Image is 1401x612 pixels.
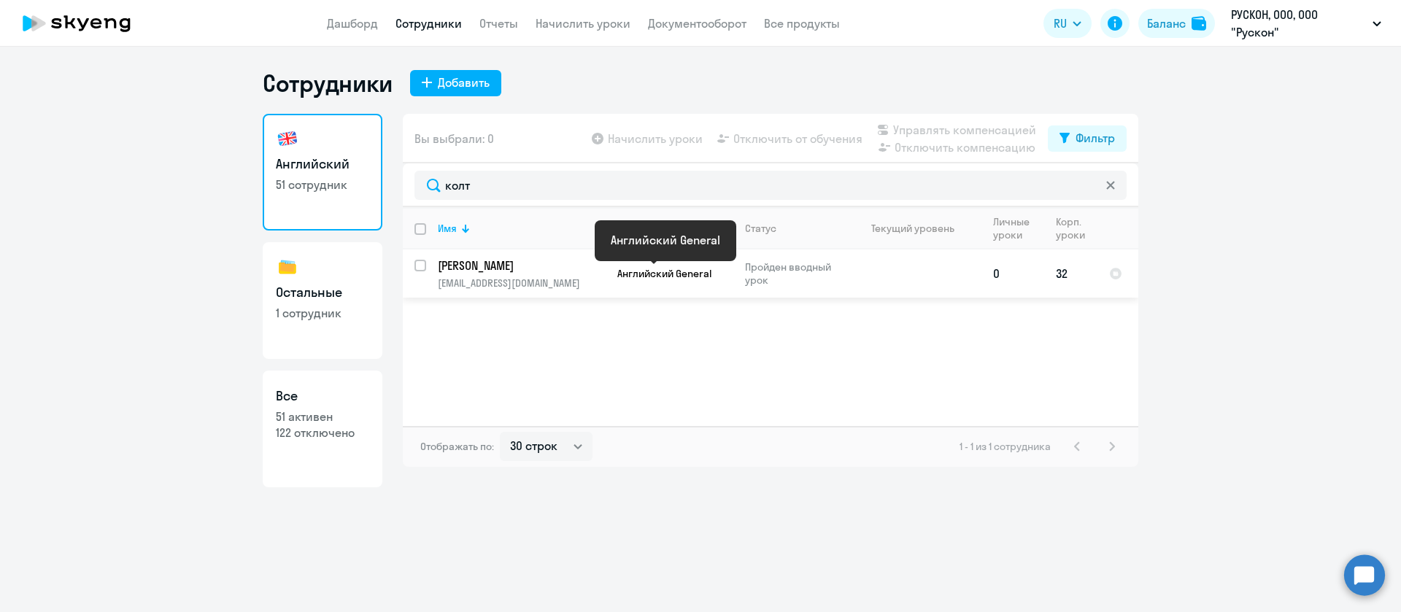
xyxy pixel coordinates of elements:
div: Имя [438,222,605,235]
img: balance [1192,16,1206,31]
img: others [276,255,299,279]
button: Добавить [410,70,501,96]
div: Личные уроки [993,215,1030,241]
p: [EMAIL_ADDRESS][DOMAIN_NAME] [438,276,605,290]
p: 51 активен [276,408,369,425]
a: Документооборот [648,16,746,31]
div: Фильтр [1076,129,1115,147]
h3: Английский [276,155,369,174]
div: Статус [745,222,776,235]
a: Остальные1 сотрудник [263,242,382,359]
h3: Остальные [276,283,369,302]
div: Текущий уровень [857,222,981,235]
p: Пройден вводный урок [745,260,845,287]
div: Добавить [438,74,490,91]
a: Отчеты [479,16,518,31]
p: 51 сотрудник [276,177,369,193]
div: Корп. уроки [1056,215,1097,241]
a: Дашборд [327,16,378,31]
span: Английский General [617,267,711,280]
span: Отображать по: [420,440,494,453]
td: 32 [1044,249,1097,298]
button: Балансbalance [1138,9,1215,38]
div: Текущий уровень [871,222,954,235]
button: Фильтр [1048,125,1127,152]
a: Все продукты [764,16,840,31]
a: [PERSON_NAME] [438,257,605,274]
div: Корп. уроки [1056,215,1085,241]
a: Сотрудники [395,16,462,31]
p: 1 сотрудник [276,305,369,321]
span: Вы выбрали: 0 [414,130,494,147]
a: Начислить уроки [536,16,630,31]
button: RU [1043,9,1092,38]
input: Поиск по имени, email, продукту или статусу [414,171,1127,200]
a: Английский51 сотрудник [263,114,382,231]
a: Все51 активен122 отключено [263,371,382,487]
div: Имя [438,222,457,235]
p: [PERSON_NAME] [438,257,603,274]
button: РУСКОН, ООО, ООО "Рускон" [1224,6,1389,41]
td: 0 [981,249,1044,298]
img: english [276,127,299,150]
span: RU [1054,15,1067,32]
h1: Сотрудники [263,69,393,98]
p: 122 отключено [276,425,369,441]
div: Баланс [1147,15,1186,32]
p: РУСКОН, ООО, ООО "Рускон" [1231,6,1367,41]
div: Статус [745,222,845,235]
span: 1 - 1 из 1 сотрудника [960,440,1051,453]
div: Английский General [611,231,720,249]
div: Личные уроки [993,215,1043,241]
h3: Все [276,387,369,406]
